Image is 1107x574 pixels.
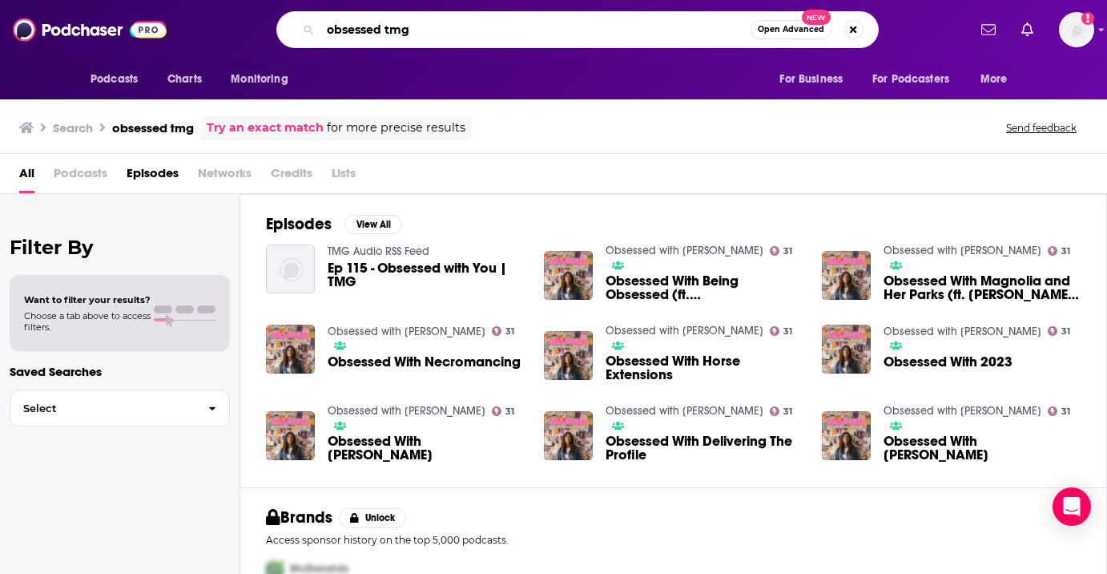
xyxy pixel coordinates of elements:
a: 31 [770,326,793,336]
button: View All [344,215,402,234]
span: Lists [332,160,356,193]
span: 31 [783,408,792,415]
span: 31 [1061,248,1070,255]
h3: Search [53,120,93,135]
img: Obsessed With Necromancing [266,325,315,374]
span: Want to filter your results? [24,294,151,305]
h2: Episodes [266,214,332,234]
div: Search podcasts, credits, & more... [276,11,879,48]
a: Obsessed with Brooke Averick [606,324,763,338]
a: Obsessed With Jonathans [328,435,525,462]
button: open menu [768,64,863,95]
button: Unlock [339,508,407,528]
img: Obsessed With Being Obsessed (ft. Brittany Broski) [544,251,593,300]
button: open menu [219,64,308,95]
a: Obsessed with Brooke Averick [606,244,763,257]
button: open menu [862,64,972,95]
a: 31 [1048,246,1071,256]
button: Select [10,390,230,426]
span: More [980,68,1008,91]
a: Try an exact match [207,119,324,137]
a: 31 [1048,326,1071,336]
button: Send feedback [1001,121,1081,135]
a: Charts [157,64,211,95]
span: Credits [271,160,312,193]
span: Charts [167,68,202,91]
a: Obsessed With Necromancing [328,355,521,369]
img: Ep 115 - Obsessed with You | TMG [266,245,315,293]
span: 31 [783,248,792,255]
span: Monitoring [231,68,288,91]
a: Obsessed With Elliot Petropoulos [884,435,1081,462]
button: Show profile menu [1059,12,1094,47]
a: Obsessed With Delivering The Profile [606,435,803,462]
span: 31 [783,328,792,335]
a: Obsessed with Brooke Averick [884,404,1041,418]
a: Obsessed with Brooke Averick [884,325,1041,338]
span: Podcasts [54,160,107,193]
span: Obsessed With [PERSON_NAME] [328,435,525,462]
a: Ep 115 - Obsessed with You | TMG [328,261,525,289]
img: Obsessed With Elliot Petropoulos [822,411,871,460]
span: Obsessed With [PERSON_NAME] [884,435,1081,462]
a: Obsessed With 2023 [822,325,871,374]
button: open menu [969,64,1028,95]
h2: Brands [266,507,332,528]
a: 31 [770,246,793,256]
img: Obsessed With Magnolia and Her Parks (ft. Channing Glenn) | Obsessed With Brooke - Episode 27 [822,251,871,300]
a: Obsessed With 2023 [884,355,1012,369]
span: Obsessed With Being Obsessed (ft. [PERSON_NAME]) [606,274,803,301]
a: Obsessed with Brooke Averick [884,244,1041,257]
img: Podchaser - Follow, Share and Rate Podcasts [13,14,167,45]
a: Obsessed With Horse Extensions [606,354,803,382]
h2: Filter By [10,236,230,259]
a: Show notifications dropdown [1015,16,1040,43]
a: TMG Audio RSS Feed [328,245,429,258]
span: For Business [779,68,843,91]
img: Obsessed With Horse Extensions [544,331,593,380]
span: Logged in as jerryparshall [1059,12,1094,47]
p: Saved Searches [10,364,230,379]
span: For Podcasters [872,68,949,91]
svg: Add a profile image [1081,12,1094,25]
a: Obsessed With Magnolia and Her Parks (ft. Channing Glenn) | Obsessed With Brooke - Episode 27 [884,274,1081,301]
span: Select [10,403,195,414]
div: Open Intercom Messenger [1053,487,1091,526]
a: Obsessed With Being Obsessed (ft. Brittany Broski) [606,274,803,301]
span: for more precise results [327,119,465,137]
a: 31 [770,406,793,416]
a: 31 [492,326,515,336]
a: Obsessed with Brooke Averick [328,325,485,338]
a: Show notifications dropdown [975,16,1002,43]
h3: obsessed tmg [112,120,194,135]
input: Search podcasts, credits, & more... [320,17,751,42]
a: All [19,160,34,193]
span: 31 [1061,408,1070,415]
span: Podcasts [91,68,138,91]
a: Obsessed with Brooke Averick [328,404,485,418]
button: Open AdvancedNew [751,20,831,39]
img: Obsessed With Delivering The Profile [544,411,593,460]
span: Open Advanced [758,26,824,34]
img: Obsessed With Jonathans [266,411,315,460]
span: Networks [198,160,252,193]
a: Episodes [127,160,179,193]
p: Access sponsor history on the top 5,000 podcasts. [266,534,1081,546]
span: Choose a tab above to access filters. [24,310,151,333]
span: 31 [1061,328,1070,335]
span: 31 [505,328,514,335]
